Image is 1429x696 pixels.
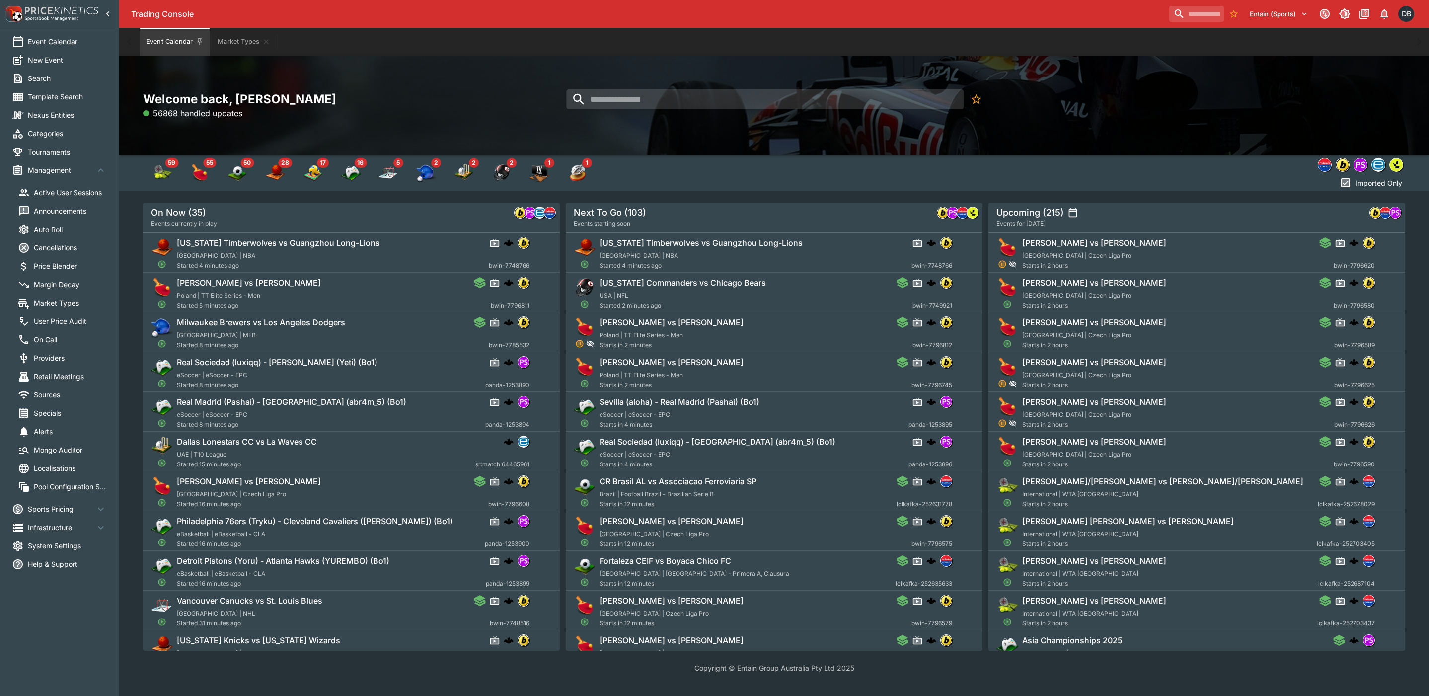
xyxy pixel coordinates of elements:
[1355,178,1402,188] p: Imported Only
[896,579,952,589] span: lclkafka-252635633
[580,260,589,269] svg: Open
[1334,460,1375,469] span: bwin-7796590
[34,187,107,198] span: Active User Sessions
[177,357,377,368] h6: Real Sociedad (luxiqq) - [PERSON_NAME] (Yeti) (Bo1)
[518,237,529,249] div: bwin
[518,277,529,288] img: bwin.png
[574,396,596,418] img: esports.png
[1336,5,1354,23] button: Toggle light/dark mode
[600,596,744,606] h6: [PERSON_NAME] vs [PERSON_NAME]
[574,555,596,577] img: soccer.png
[1334,420,1375,430] span: bwin-7796626
[504,278,514,288] div: cerberus
[518,635,529,646] img: bwin.png
[190,163,210,183] div: Table Tennis
[151,475,173,497] img: table_tennis.png
[1349,317,1359,327] img: logo-cerberus.svg
[1334,340,1375,350] span: bwin-7796589
[131,9,1165,19] div: Trading Console
[1349,278,1359,288] img: logo-cerberus.svg
[151,356,173,378] img: esports.png
[926,476,936,486] img: logo-cerberus.svg
[600,635,744,646] h6: [PERSON_NAME] vs [PERSON_NAME]
[28,147,107,157] span: Tournaments
[28,91,107,102] span: Template Search
[485,380,529,390] span: panda-1253890
[504,357,514,367] img: logo-cerberus.svg
[1390,207,1401,218] img: pandascore.png
[190,163,210,183] img: table_tennis
[151,396,173,418] img: esports.png
[431,158,441,168] span: 2
[177,437,317,447] h6: Dallas Lonestars CC vs La Waves CC
[996,515,1018,537] img: tennis.png
[378,163,398,183] img: ice_hockey
[937,207,948,218] img: bwin.png
[574,475,596,497] img: soccer.png
[1370,207,1381,218] img: bwin.png
[1022,437,1166,447] h6: [PERSON_NAME] vs [PERSON_NAME]
[1336,158,1349,171] img: bwin.png
[151,207,206,218] h5: On Now (35)
[504,278,514,288] img: logo-cerberus.svg
[1363,555,1374,566] img: lclkafka.png
[967,207,978,219] div: lsports
[518,516,529,527] img: pandascore.png
[600,437,835,447] h6: Real Sociedad (luxiqq) - [GEOGRAPHIC_DATA] (abr4m_5) (Bo1)
[908,420,952,430] span: panda-1253895
[1317,539,1375,549] span: lclkafka-252703405
[504,516,514,526] img: logo-cerberus.svg
[518,595,529,606] img: bwin.png
[489,261,529,271] span: bwin-7748766
[574,595,596,617] img: table_tennis.png
[524,207,536,219] div: pandascore
[240,158,254,168] span: 50
[1389,207,1401,219] div: pandascore
[25,7,98,14] img: PriceKinetics
[1334,261,1375,271] span: bwin-7796620
[600,516,744,527] h6: [PERSON_NAME] vs [PERSON_NAME]
[485,420,529,430] span: panda-1253894
[177,238,380,248] h6: [US_STATE] Timberwolves vs Guangzhou Long-Lions
[1349,516,1359,526] img: logo-cerberus.svg
[574,237,596,259] img: basketball.png
[544,158,554,168] span: 1
[265,163,285,183] img: basketball
[1363,595,1374,606] img: lclkafka.png
[1379,207,1391,219] div: lclkafka
[1395,3,1417,25] button: Daniel Beswick
[600,556,731,566] h6: Fortaleza CEIF vs Boyaca Chico FC
[941,396,952,407] img: pandascore.png
[937,207,949,219] div: bwin
[518,277,529,289] div: bwin
[1022,238,1166,248] h6: [PERSON_NAME] vs [PERSON_NAME]
[941,595,952,606] img: bwin.png
[177,516,453,527] h6: Philadelphia 76ers (Tryku) - Cleveland Cavaliers ([PERSON_NAME]) (Bo1)
[1363,237,1375,249] div: bwin
[941,635,952,646] img: bwin.png
[34,279,107,290] span: Margin Decay
[926,317,936,327] img: logo-cerberus.svg
[507,158,517,168] span: 2
[177,635,340,646] h6: [US_STATE] Knicks vs [US_STATE] Wizards
[177,278,321,288] h6: [PERSON_NAME] vs [PERSON_NAME]
[151,515,173,537] img: esports.png
[941,436,952,447] img: pandascore.png
[941,237,952,248] img: bwin.png
[912,340,952,350] span: bwin-7796812
[926,397,936,407] img: logo-cerberus.svg
[1349,238,1359,248] img: logo-cerberus.svg
[1363,635,1374,646] img: pandascore.png
[1336,158,1350,172] div: bwin
[534,207,546,219] div: betradar
[544,207,556,219] div: lclkafka
[967,89,986,109] button: No Bookmarks
[926,238,936,248] img: logo-cerberus.svg
[908,460,952,469] span: panda-1253896
[998,260,1007,269] svg: Suspended
[354,158,367,168] span: 16
[897,499,952,509] span: lclkafka-252631778
[1349,596,1359,606] img: logo-cerberus.svg
[489,340,529,350] span: bwin-7785532
[996,207,1064,218] h5: Upcoming (215)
